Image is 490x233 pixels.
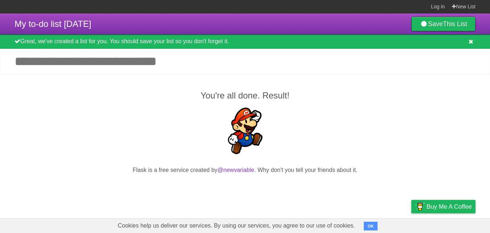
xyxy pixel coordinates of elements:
[15,19,91,29] span: My to-do list [DATE]
[222,108,268,154] img: Super Mario
[218,167,255,173] a: @newvariable
[15,166,475,174] p: Flask is a free service created by . Why don't you tell your friends about it.
[443,20,467,28] b: This List
[111,218,362,233] span: Cookies help us deliver our services. By using our services, you agree to our use of cookies.
[415,200,425,213] img: Buy me a coffee
[411,200,475,213] a: Buy me a coffee
[232,184,258,194] iframe: X Post Button
[411,17,475,31] a: SaveThis List
[427,200,472,213] span: Buy me a coffee
[364,222,378,230] button: OK
[15,89,475,102] h2: You're all done. Result!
